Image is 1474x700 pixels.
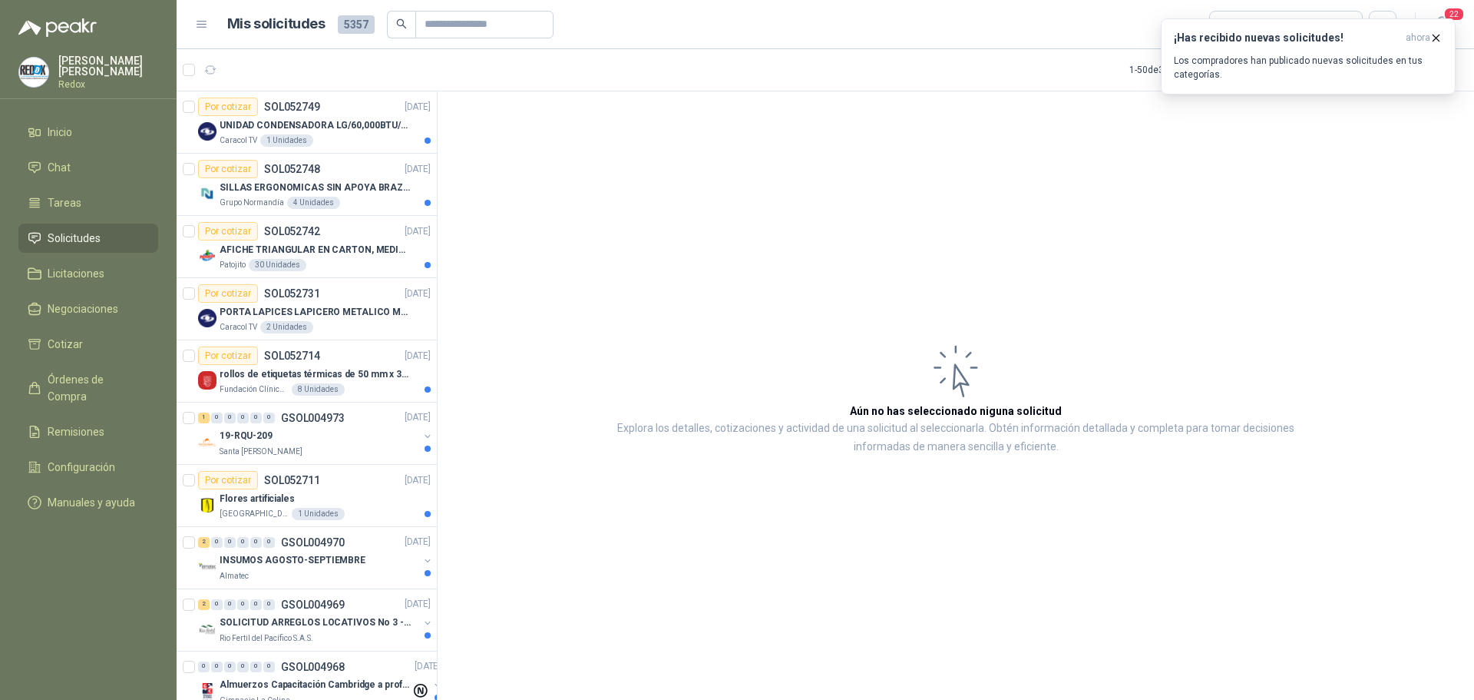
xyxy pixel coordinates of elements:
[48,371,144,405] span: Órdenes de Compra
[211,599,223,610] div: 0
[177,465,437,527] a: Por cotizarSOL052711[DATE] Company LogoFlores artificiales[GEOGRAPHIC_DATA]1 Unidades
[18,417,158,446] a: Remisiones
[19,58,48,87] img: Company Logo
[198,620,216,639] img: Company Logo
[18,488,158,517] a: Manuales y ayuda
[263,537,275,548] div: 0
[850,403,1062,420] h3: Aún no has seleccionado niguna solicitud
[224,537,236,548] div: 0
[405,411,431,426] p: [DATE]
[177,278,437,340] a: Por cotizarSOL052731[DATE] Company LogoPORTA LAPICES LAPICERO METALICO MALLA. IGUALES A LOS DEL L...
[281,662,345,672] p: GSOL004968
[405,536,431,550] p: [DATE]
[198,98,258,116] div: Por cotizar
[264,475,320,486] p: SOL052711
[198,433,216,452] img: Company Logo
[211,413,223,423] div: 0
[292,383,345,396] div: 8 Unidades
[405,162,431,177] p: [DATE]
[260,321,313,333] div: 2 Unidades
[405,287,431,301] p: [DATE]
[220,616,411,631] p: SOLICITUD ARREGLOS LOCATIVOS No 3 - PICHINDE
[48,124,72,141] span: Inicio
[264,164,320,174] p: SOL052748
[220,508,289,520] p: [GEOGRAPHIC_DATA]
[227,13,326,35] h1: Mis solicitudes
[220,197,284,209] p: Grupo Normandía
[48,459,115,476] span: Configuración
[18,453,158,482] a: Configuración
[250,599,262,610] div: 0
[405,349,431,363] p: [DATE]
[220,430,273,444] p: 19-RQU-209
[220,259,246,271] p: Patojito
[1406,32,1430,45] span: ahora
[250,413,262,423] div: 0
[48,423,104,440] span: Remisiones
[220,118,411,133] p: UNIDAD CONDENSADORA LG/60,000BTU/220V/R410A: I
[292,508,345,520] div: 1 Unidades
[198,662,210,672] div: 0
[48,230,101,247] span: Solicitudes
[198,160,258,178] div: Por cotizar
[224,599,236,610] div: 0
[415,660,441,675] p: [DATE]
[48,300,118,317] span: Negociaciones
[211,662,223,672] div: 0
[18,330,158,359] a: Cotizar
[48,194,81,211] span: Tareas
[18,259,158,288] a: Licitaciones
[338,15,375,34] span: 5357
[264,350,320,361] p: SOL052714
[250,537,262,548] div: 0
[198,122,216,141] img: Company Logo
[198,222,258,241] div: Por cotizar
[220,492,295,506] p: Flores artificiales
[198,533,434,582] a: 2 0 0 0 0 0 GSOL004970[DATE] Company LogoINSUMOS AGOSTO-SEPTIEMBREAlmatec
[18,365,158,411] a: Órdenes de Compra
[48,265,104,282] span: Licitaciones
[264,288,320,299] p: SOL052731
[220,181,411,195] p: SILLAS ERGONOMICAS SIN APOYA BRAZOS
[220,305,411,320] p: PORTA LAPICES LAPICERO METALICO MALLA. IGUALES A LOS DEL LIK ADJUNTO
[48,494,135,511] span: Manuales y ayuda
[198,595,434,645] a: 2 0 0 0 0 0 GSOL004969[DATE] Company LogoSOLICITUD ARREGLOS LOCATIVOS No 3 - PICHINDERio Fertil d...
[48,336,83,353] span: Cotizar
[198,347,258,365] div: Por cotizar
[281,599,345,610] p: GSOL004969
[18,294,158,323] a: Negociaciones
[1174,32,1400,45] h3: ¡Has recibido nuevas solicitudes!
[260,134,313,147] div: 1 Unidades
[1443,7,1465,22] span: 22
[264,101,320,112] p: SOL052749
[1129,58,1229,82] div: 1 - 50 de 3399
[177,154,437,216] a: Por cotizarSOL052748[DATE] Company LogoSILLAS ERGONOMICAS SIN APOYA BRAZOSGrupo Normandía4 Unidades
[405,598,431,612] p: [DATE]
[198,284,258,303] div: Por cotizar
[287,197,340,209] div: 4 Unidades
[198,496,216,514] img: Company Logo
[237,599,249,610] div: 0
[1161,18,1456,95] button: ¡Has recibido nuevas solicitudes!ahora Los compradores han publicado nuevas solicitudes en tus ca...
[18,224,158,253] a: Solicitudes
[220,321,257,333] p: Caracol TV
[198,184,216,203] img: Company Logo
[281,413,345,423] p: GSOL004973
[263,599,275,610] div: 0
[237,413,249,423] div: 0
[237,537,249,548] div: 0
[18,118,158,147] a: Inicio
[220,383,289,396] p: Fundación Clínica Shaio
[249,259,306,271] div: 30 Unidades
[220,446,302,458] p: Santa [PERSON_NAME]
[198,471,258,489] div: Por cotizar
[263,662,275,672] div: 0
[220,678,411,693] p: Almuerzos Capacitación Cambridge a profesores
[18,153,158,182] a: Chat
[177,340,437,403] a: Por cotizarSOL052714[DATE] Company Logorollos de etiquetas térmicas de 50 mm x 30 mmFundación Clí...
[211,537,223,548] div: 0
[198,537,210,548] div: 2
[58,55,158,77] p: [PERSON_NAME] [PERSON_NAME]
[198,413,210,423] div: 1
[18,18,97,37] img: Logo peakr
